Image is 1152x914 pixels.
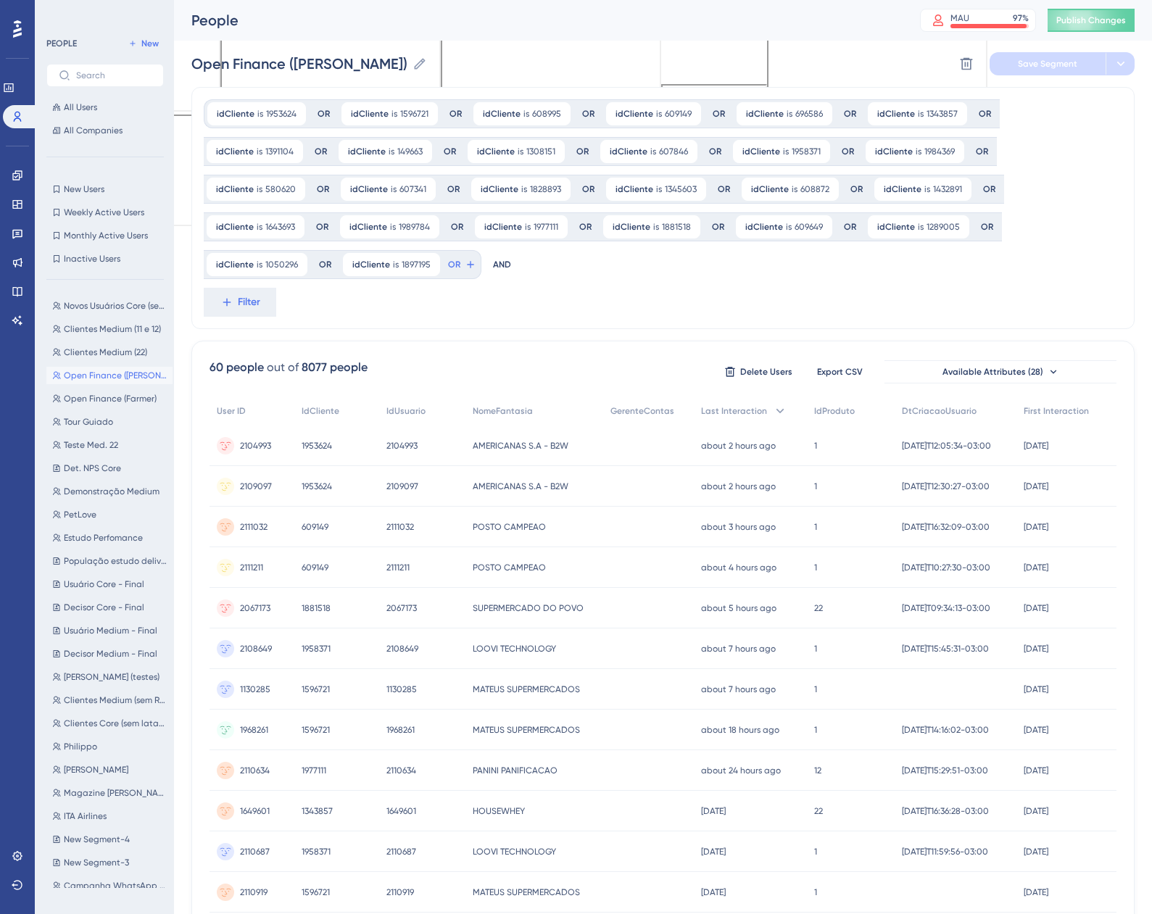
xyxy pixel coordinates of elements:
[665,183,697,195] span: 1345603
[933,183,962,195] span: 1432891
[64,764,128,776] span: [PERSON_NAME]
[240,724,268,736] span: 1968261
[64,671,159,683] span: [PERSON_NAME] (testes)
[701,644,776,654] time: about 7 hours ago
[902,724,989,736] span: [DATE]T14:16:02-03:00
[701,405,767,417] span: Last Interaction
[751,183,789,195] span: idCliente
[46,297,173,315] button: Novos Usuários Core (sem latam)
[875,146,913,157] span: idCliente
[701,603,776,613] time: about 5 hours ago
[918,221,924,233] span: is
[348,146,386,157] span: idCliente
[351,108,389,120] span: idCliente
[191,10,884,30] div: People
[302,440,332,452] span: 1953624
[240,521,268,533] span: 2111032
[1024,644,1048,654] time: [DATE]
[473,405,533,417] span: NomeFantasia
[386,805,416,817] span: 1649601
[473,765,558,776] span: PANINI PANIFICACAO
[302,805,333,817] span: 1343857
[257,221,262,233] span: is
[386,481,418,492] span: 2109097
[46,390,173,407] button: Open Finance (Farmer)
[302,405,339,417] span: IdCliente
[64,125,123,136] span: All Companies
[814,405,855,417] span: IdProduto
[402,259,431,270] span: 1897195
[701,847,726,857] time: [DATE]
[64,101,97,113] span: All Users
[46,250,164,267] button: Inactive Users
[979,108,991,120] div: OR
[240,481,272,492] span: 2109097
[302,643,331,655] span: 1958371
[447,183,460,195] div: OR
[257,146,262,157] span: is
[481,183,518,195] span: idCliente
[267,359,299,376] div: out of
[525,221,531,233] span: is
[317,183,329,195] div: OR
[814,521,817,533] span: 1
[46,807,173,825] button: ITA Airlines
[319,259,331,270] div: OR
[210,359,264,376] div: 60 people
[64,718,167,729] span: Clientes Core (sem latam)
[64,810,107,822] span: ITA Airlines
[701,441,776,451] time: about 2 hours ago
[46,761,173,778] button: [PERSON_NAME]
[64,183,104,195] span: New Users
[302,602,331,614] span: 1881518
[701,765,781,776] time: about 24 hours ago
[665,108,692,120] span: 609149
[521,183,527,195] span: is
[265,146,294,157] span: 1391104
[386,602,417,614] span: 2067173
[530,183,561,195] span: 1828893
[576,146,589,157] div: OR
[240,886,268,898] span: 2110919
[712,221,724,233] div: OR
[742,146,780,157] span: idCliente
[240,562,263,573] span: 2111211
[46,668,173,686] button: [PERSON_NAME] (testes)
[745,221,783,233] span: idCliente
[473,684,580,695] span: MATEUS SUPERMERCADOS
[814,684,817,695] span: 1
[64,207,144,218] span: Weekly Active Users
[473,886,580,898] span: MATEUS SUPERMERCADOS
[399,183,426,195] span: 607341
[64,602,144,613] span: Decisor Core - Final
[950,12,969,24] div: MAU
[902,481,990,492] span: [DATE]T12:30:27-03:00
[386,765,416,776] span: 2110634
[265,221,295,233] span: 1643693
[302,481,332,492] span: 1953624
[64,323,161,335] span: Clientes Medium (11 e 12)
[473,805,525,817] span: HOUSEWHEY
[191,54,407,74] input: Segment Name
[814,602,823,614] span: 22
[746,108,784,120] span: idCliente
[844,108,856,120] div: OR
[46,691,173,709] button: Clientes Medium (sem Raízen)
[1024,562,1048,573] time: [DATE]
[722,360,795,383] button: Delete Users
[814,846,817,857] span: 1
[64,253,120,265] span: Inactive Users
[64,532,143,544] span: Estudo Perfomance
[1013,12,1029,24] div: 97 %
[64,555,167,567] span: População estudo delivery [DATE]
[924,183,930,195] span: is
[240,643,272,655] span: 2108649
[141,38,159,49] span: New
[46,204,164,221] button: Weekly Active Users
[918,108,924,120] span: is
[397,146,423,157] span: 149663
[216,221,254,233] span: idCliente
[610,146,647,157] span: idCliente
[46,436,173,454] button: Teste Med. 22
[302,359,368,376] div: 8077 people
